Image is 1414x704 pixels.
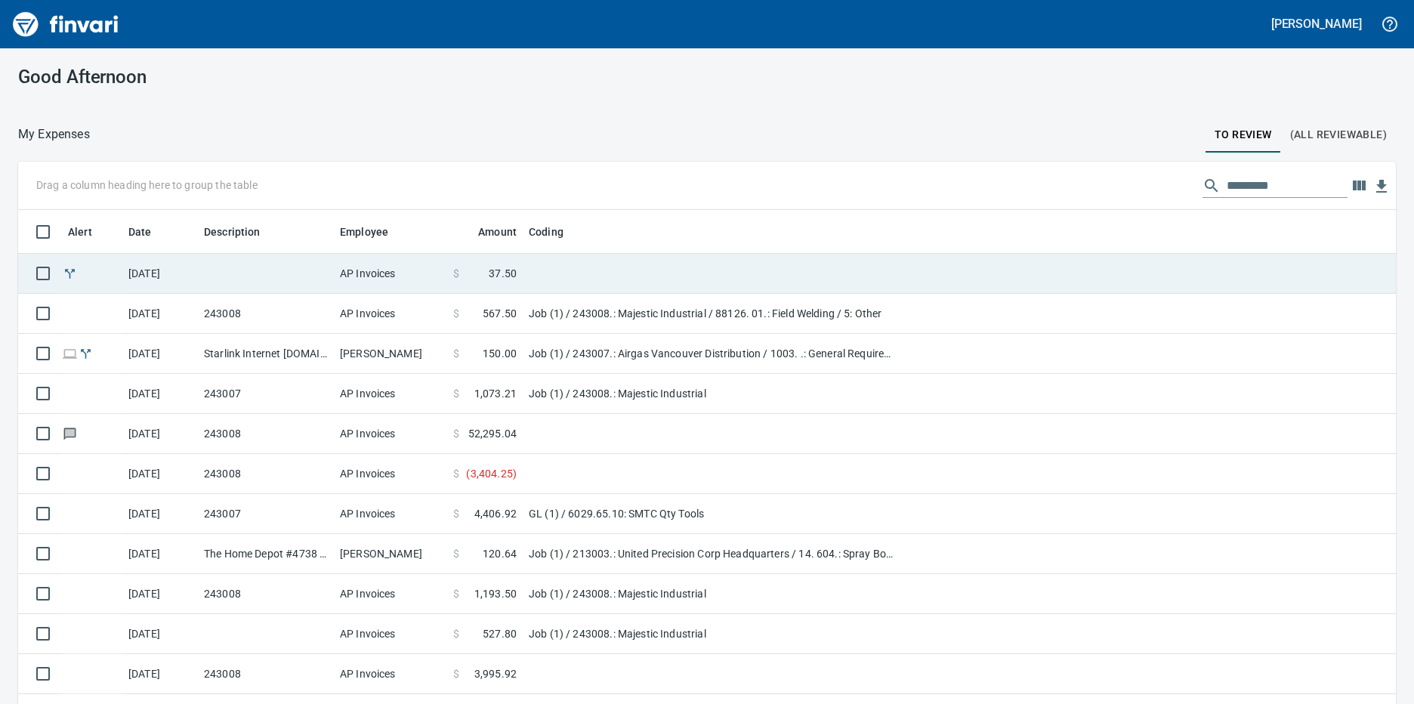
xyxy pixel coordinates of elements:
span: $ [453,386,459,401]
td: Job (1) / 243008.: Majestic Industrial [523,614,900,654]
span: Alert [68,223,112,241]
td: AP Invoices [334,414,447,454]
td: Job (1) / 243007.: Airgas Vancouver Distribution / 1003. .: General Requirements / 5: Other [523,334,900,374]
h5: [PERSON_NAME] [1271,16,1362,32]
td: GL (1) / 6029.65.10: SMTC Qty Tools [523,494,900,534]
span: To Review [1215,125,1272,144]
td: AP Invoices [334,574,447,614]
span: 1,193.50 [474,586,517,601]
span: $ [453,666,459,681]
td: Job (1) / 243008.: Majestic Industrial / 88126. 01.: Field Welding / 5: Other [523,294,900,334]
td: [DATE] [122,374,198,414]
span: 37.50 [489,266,517,281]
h3: Good Afternoon [18,66,453,88]
td: Job (1) / 213003.: United Precision Corp Headquarters / 14. 604.: Spray Booth Fixes / 5: Other [523,534,900,574]
td: AP Invoices [334,654,447,694]
span: Has messages [62,428,78,438]
span: (All Reviewable) [1290,125,1387,144]
td: [DATE] [122,294,198,334]
td: [DATE] [122,574,198,614]
td: AP Invoices [334,494,447,534]
span: $ [453,506,459,521]
p: Drag a column heading here to group the table [36,178,258,193]
td: [DATE] [122,614,198,654]
td: [DATE] [122,454,198,494]
span: Date [128,223,152,241]
span: $ [453,466,459,481]
td: AP Invoices [334,374,447,414]
td: 243008 [198,414,334,454]
span: Employee [340,223,388,241]
span: Alert [68,223,92,241]
td: 243007 [198,494,334,534]
td: AP Invoices [334,294,447,334]
button: Download Table [1370,175,1393,198]
td: [DATE] [122,414,198,454]
span: 567.50 [483,306,517,321]
td: [PERSON_NAME] [334,334,447,374]
span: 120.64 [483,546,517,561]
td: 243008 [198,294,334,334]
span: $ [453,626,459,641]
td: [DATE] [122,494,198,534]
span: 3,995.92 [474,666,517,681]
span: Split transaction [62,268,78,278]
span: $ [453,346,459,361]
span: Coding [529,223,583,241]
td: Starlink Internet [DOMAIN_NAME] CA - Airgas [198,334,334,374]
td: Job (1) / 243008.: Majestic Industrial [523,374,900,414]
td: 243008 [198,574,334,614]
span: 1,073.21 [474,386,517,401]
td: [DATE] [122,334,198,374]
span: $ [453,586,459,601]
td: [PERSON_NAME] [334,534,447,574]
td: [DATE] [122,654,198,694]
td: [DATE] [122,534,198,574]
span: ( 3,404.25 ) [466,466,517,481]
td: AP Invoices [334,254,447,294]
td: 243008 [198,454,334,494]
td: 243008 [198,654,334,694]
span: $ [453,546,459,561]
td: Job (1) / 243008.: Majestic Industrial [523,574,900,614]
nav: breadcrumb [18,125,90,144]
span: Date [128,223,171,241]
button: [PERSON_NAME] [1267,12,1366,36]
td: 243007 [198,374,334,414]
span: Online transaction [62,348,78,358]
button: Choose columns to display [1348,174,1370,197]
td: The Home Depot #4738 [GEOGRAPHIC_DATA] [GEOGRAPHIC_DATA] [198,534,334,574]
span: 527.80 [483,626,517,641]
span: 52,295.04 [468,426,517,441]
span: Amount [458,223,517,241]
span: Description [204,223,261,241]
span: Description [204,223,280,241]
td: AP Invoices [334,614,447,654]
td: [DATE] [122,254,198,294]
span: 150.00 [483,346,517,361]
span: 4,406.92 [474,506,517,521]
span: Amount [478,223,517,241]
span: $ [453,426,459,441]
span: $ [453,266,459,281]
td: AP Invoices [334,454,447,494]
p: My Expenses [18,125,90,144]
img: Finvari [9,6,122,42]
span: Split transaction [78,348,94,358]
span: Coding [529,223,563,241]
span: Employee [340,223,408,241]
span: $ [453,306,459,321]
